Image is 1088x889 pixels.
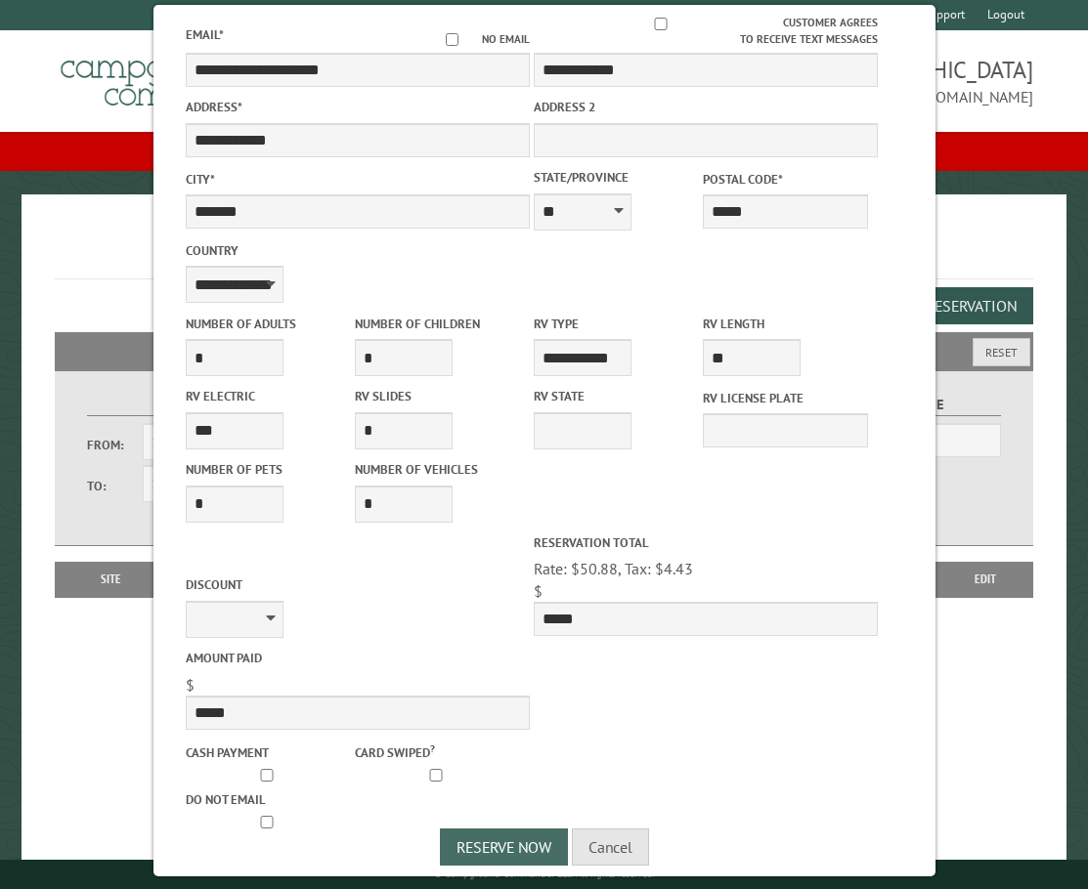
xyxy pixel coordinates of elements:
img: Campground Commander [55,38,299,114]
h1: Reservations [55,226,1034,279]
label: Cash payment [186,743,351,762]
label: City [186,170,530,189]
label: Do not email [186,790,351,809]
label: Number of Adults [186,315,351,333]
span: $ [534,581,543,601]
label: RV State [534,387,699,405]
label: Address 2 [534,98,878,116]
h2: Filters [55,332,1034,369]
button: Cancel [572,828,649,866]
label: To: [87,477,143,495]
th: Edit [936,562,1033,597]
span: Rate: $50.88, Tax: $4.43 [534,559,693,578]
label: Email [186,26,224,43]
label: Discount [186,575,530,594]
button: Reset [973,338,1030,366]
label: Number of Children [355,315,520,333]
button: Add a Reservation [866,287,1033,324]
label: RV Electric [186,387,351,405]
input: Customer agrees to receive text messages [538,18,783,30]
label: Dates [87,394,311,416]
label: Customer agrees to receive text messages [534,15,878,48]
label: RV Length [703,315,868,333]
label: Country [186,241,530,260]
label: Card swiped [355,741,520,762]
label: Number of Vehicles [355,460,520,479]
label: No email [422,31,530,48]
span: $ [186,675,195,695]
label: Address [186,98,530,116]
button: Reserve Now [440,828,568,866]
label: From: [87,436,143,454]
label: RV Slides [355,387,520,405]
label: Amount paid [186,649,530,667]
label: Postal Code [703,170,868,189]
input: No email [422,33,482,46]
th: Site [65,562,158,597]
label: Reservation Total [534,533,878,552]
label: RV License Plate [703,389,868,407]
label: State/Province [534,168,699,187]
small: © Campground Commander LLC. All rights reserved. [434,868,655,880]
label: RV Type [534,315,699,333]
label: Number of Pets [186,460,351,479]
a: ? [430,741,435,755]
